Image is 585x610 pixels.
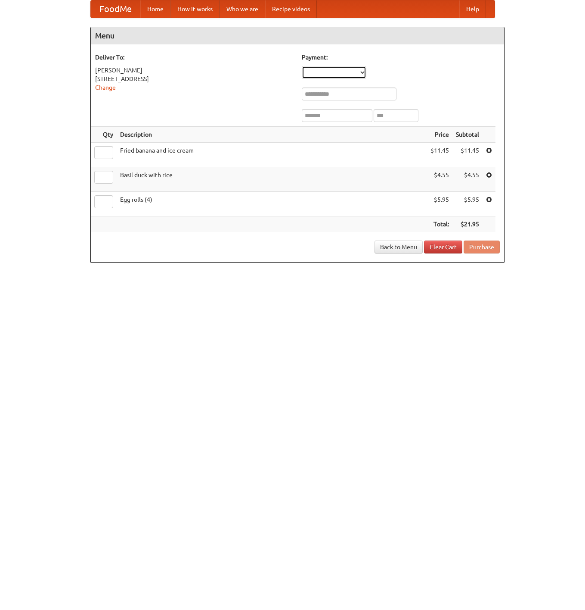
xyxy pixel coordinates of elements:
[220,0,265,18] a: Who we are
[452,216,483,232] th: $21.95
[95,53,293,62] h5: Deliver To:
[95,75,293,83] div: [STREET_ADDRESS]
[452,192,483,216] td: $5.95
[117,167,427,192] td: Basil duck with rice
[427,192,452,216] td: $5.95
[265,0,317,18] a: Recipe videos
[117,143,427,167] td: Fried banana and ice cream
[452,127,483,143] th: Subtotal
[302,53,500,62] h5: Payment:
[464,241,500,253] button: Purchase
[452,143,483,167] td: $11.45
[427,127,452,143] th: Price
[424,241,462,253] a: Clear Cart
[140,0,170,18] a: Home
[427,216,452,232] th: Total:
[427,167,452,192] td: $4.55
[95,66,293,75] div: [PERSON_NAME]
[91,27,504,44] h4: Menu
[170,0,220,18] a: How it works
[117,127,427,143] th: Description
[91,127,117,143] th: Qty
[459,0,486,18] a: Help
[452,167,483,192] td: $4.55
[375,241,423,253] a: Back to Menu
[95,84,116,91] a: Change
[427,143,452,167] td: $11.45
[91,0,140,18] a: FoodMe
[117,192,427,216] td: Egg rolls (4)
